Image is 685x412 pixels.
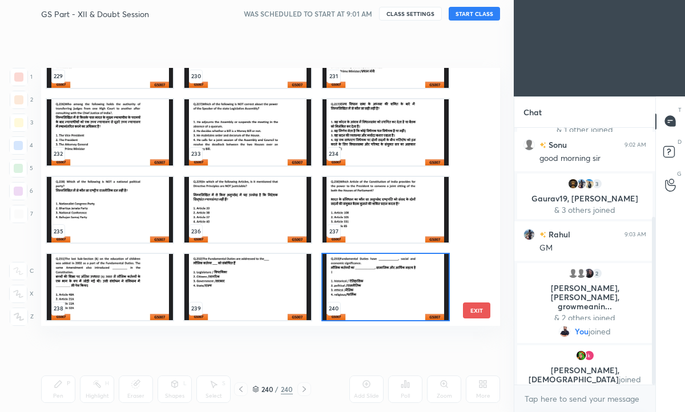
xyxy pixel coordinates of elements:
[677,169,682,178] p: G
[539,232,546,238] img: no-rating-badge.077c3623.svg
[546,139,567,151] h6: Sonu
[575,268,587,279] img: default.png
[261,386,273,393] div: 240
[546,228,570,240] h6: Rahul
[539,142,546,148] img: no-rating-badge.077c3623.svg
[323,99,449,165] img: 175937610759VA4S.pdf
[624,141,646,148] div: 9:02 AM
[184,99,311,165] img: 175937610759VA4S.pdf
[523,139,535,150] img: default.png
[184,22,311,88] img: 175937610759VA4S.pdf
[10,114,33,132] div: 3
[539,153,646,164] div: good morning sir
[10,308,34,326] div: Z
[10,68,33,86] div: 1
[323,254,449,320] img: 175937610759VA4S.pdf
[524,313,646,322] p: & 2 others joined
[575,350,587,361] img: a6ccb16a730b44888fcfe4977a8dcca1.83235426_3
[9,159,33,177] div: 5
[583,178,595,189] img: b9eb6263dd734dca820a5d2be3058b6d.jpg
[10,205,33,223] div: 7
[463,302,490,318] button: EXIT
[524,205,646,215] p: & 3 others joined
[678,138,682,146] p: D
[379,7,442,21] button: CLASS SETTINGS
[281,384,293,394] div: 240
[524,366,646,384] p: [PERSON_NAME], [DEMOGRAPHIC_DATA]
[184,254,311,320] img: 175937610759VA4S.pdf
[539,243,646,254] div: GM
[583,350,595,361] img: 1c5527ffff574854be5a86d324220749.15499200_3
[9,136,33,155] div: 4
[184,176,311,243] img: 175937610759VA4S.pdf
[41,9,149,19] h4: GS Part - XII & Doubt Session
[514,128,655,385] div: grid
[47,22,173,88] img: 175937610759VA4S.pdf
[9,262,34,280] div: C
[524,194,646,203] p: Gaurav19, [PERSON_NAME]
[323,176,449,243] img: 175937610759VA4S.pdf
[589,327,611,336] span: joined
[591,268,603,279] div: 2
[524,284,646,311] p: [PERSON_NAME], [PERSON_NAME], growmeanin...
[559,326,570,337] img: 2e1776e2a17a458f8f2ae63657c11f57.jpg
[41,68,480,326] div: grid
[575,178,587,189] img: 8bcfa07d66804a6487053868e27987fe.jpg
[9,182,33,200] div: 6
[449,7,500,21] button: START CLASS
[591,178,603,189] div: 3
[583,268,595,279] img: d5943a60338d4702bbd5b520241f8b59.jpg
[244,9,372,19] h5: WAS SCHEDULED TO START AT 9:01 AM
[678,106,682,114] p: T
[47,176,173,243] img: 175937610759VA4S.pdf
[624,231,646,237] div: 9:03 AM
[10,91,33,109] div: 2
[619,374,641,385] span: joined
[523,228,535,240] img: 8bcfa07d66804a6487053868e27987fe.jpg
[567,268,579,279] img: default.png
[323,22,449,88] img: 175937610759VA4S.pdf
[9,285,34,303] div: X
[47,99,173,165] img: 175937610759VA4S.pdf
[275,386,279,393] div: /
[524,125,646,134] p: & 1 other joined
[47,254,173,320] img: 175937610759VA4S.pdf
[575,327,589,336] span: You
[567,178,579,189] img: a803e157896943a7b44a106eca0c0f29.png
[514,97,551,127] p: Chat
